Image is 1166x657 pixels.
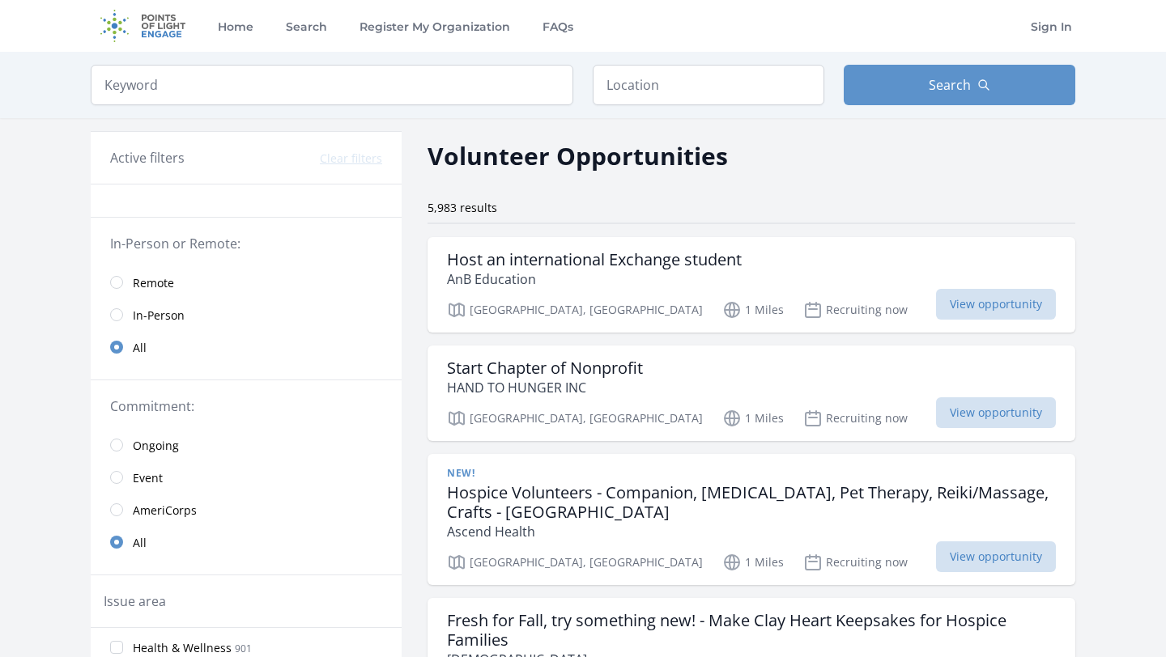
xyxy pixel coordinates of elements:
[428,345,1075,441] a: Start Chapter of Nonprofit HAND TO HUNGER INC [GEOGRAPHIC_DATA], [GEOGRAPHIC_DATA] 1 Miles Recrui...
[593,65,824,105] input: Location
[447,553,703,572] p: [GEOGRAPHIC_DATA], [GEOGRAPHIC_DATA]
[110,396,382,416] legend: Commitment:
[844,65,1075,105] button: Search
[91,266,402,299] a: Remote
[722,553,784,572] p: 1 Miles
[803,409,908,428] p: Recruiting now
[447,378,643,397] p: HAND TO HUNGER INC
[133,535,147,551] span: All
[722,409,784,428] p: 1 Miles
[91,461,402,494] a: Event
[110,148,185,167] h3: Active filters
[320,150,382,167] button: Clear filters
[133,307,185,324] span: In-Person
[91,526,402,558] a: All
[110,234,382,253] legend: In-Person or Remote:
[133,438,179,454] span: Ongoing
[929,75,971,95] span: Search
[133,470,163,486] span: Event
[91,494,402,526] a: AmeriCorps
[447,250,742,269] h3: Host an international Exchange student
[428,454,1075,585] a: New! Hospice Volunteers - Companion, [MEDICAL_DATA], Pet Therapy, Reiki/Massage, Crafts - [GEOGRA...
[133,502,197,519] span: AmeriCorps
[936,397,1056,428] span: View opportunity
[447,483,1056,522] h3: Hospice Volunteers - Companion, [MEDICAL_DATA], Pet Therapy, Reiki/Massage, Crafts - [GEOGRAPHIC_...
[447,300,703,320] p: [GEOGRAPHIC_DATA], [GEOGRAPHIC_DATA]
[428,200,497,215] span: 5,983 results
[133,640,232,656] span: Health & Wellness
[447,611,1056,650] h3: Fresh for Fall, try something new! - Make Clay Heart Keepsakes for Hospice Families
[133,275,174,291] span: Remote
[91,429,402,461] a: Ongoing
[91,299,402,331] a: In-Person
[91,331,402,363] a: All
[447,409,703,428] p: [GEOGRAPHIC_DATA], [GEOGRAPHIC_DATA]
[91,65,573,105] input: Keyword
[104,591,166,611] legend: Issue area
[936,541,1056,572] span: View opportunity
[235,642,252,655] span: 901
[133,340,147,356] span: All
[110,641,123,654] input: Health & Wellness 901
[428,237,1075,333] a: Host an international Exchange student AnB Education [GEOGRAPHIC_DATA], [GEOGRAPHIC_DATA] 1 Miles...
[722,300,784,320] p: 1 Miles
[936,289,1056,320] span: View opportunity
[803,553,908,572] p: Recruiting now
[447,358,643,378] h3: Start Chapter of Nonprofit
[447,467,474,480] span: New!
[447,522,1056,541] p: Ascend Health
[803,300,908,320] p: Recruiting now
[447,269,742,289] p: AnB Education
[428,138,728,174] h2: Volunteer Opportunities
